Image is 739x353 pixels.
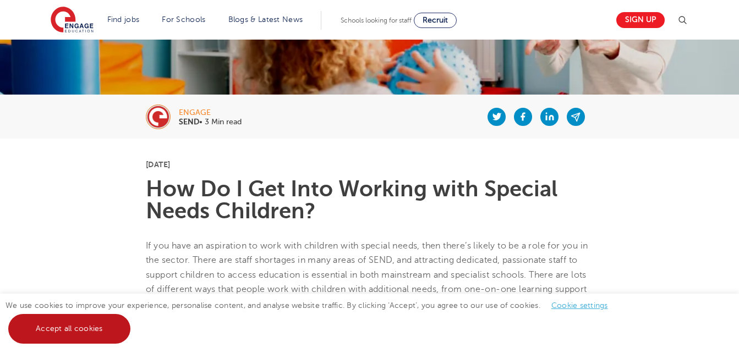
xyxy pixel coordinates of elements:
[228,15,303,24] a: Blogs & Latest News
[551,301,608,310] a: Cookie settings
[146,241,588,338] span: If you have an aspiration to work with children with special needs, then there’s likely to be a r...
[179,118,242,126] p: • 3 Min read
[107,15,140,24] a: Find jobs
[341,16,412,24] span: Schools looking for staff
[616,12,665,28] a: Sign up
[414,13,457,28] a: Recruit
[146,161,593,168] p: [DATE]
[179,109,242,117] div: engage
[8,314,130,344] a: Accept all cookies
[6,301,619,333] span: We use cookies to improve your experience, personalise content, and analyse website traffic. By c...
[162,15,205,24] a: For Schools
[179,118,199,126] b: SEND
[423,16,448,24] span: Recruit
[51,7,94,34] img: Engage Education
[146,178,593,222] h1: How Do I Get Into Working with Special Needs Children?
